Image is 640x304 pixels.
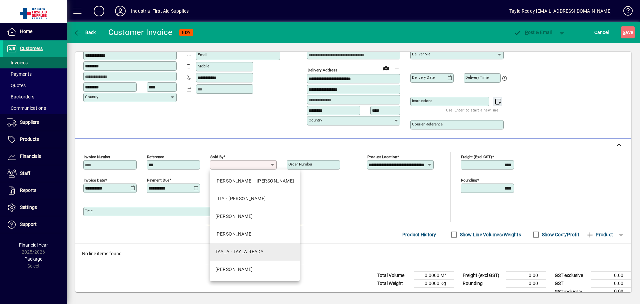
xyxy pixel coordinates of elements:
[594,27,609,38] span: Cancel
[182,30,190,35] span: NEW
[24,256,42,262] span: Package
[374,280,414,288] td: Total Weight
[74,30,96,35] span: Back
[412,75,435,80] mat-label: Delivery date
[374,272,414,280] td: Total Volume
[551,272,591,280] td: GST exclusive
[20,29,32,34] span: Home
[402,229,436,240] span: Product History
[3,182,67,199] a: Reports
[7,71,32,77] span: Payments
[412,98,432,103] mat-label: Instructions
[20,188,36,193] span: Reports
[210,261,300,278] mat-option: TRUDY - TRUDY DARCY
[215,178,294,185] div: [PERSON_NAME] - [PERSON_NAME]
[108,27,173,38] div: Customer Invoice
[618,1,632,23] a: Knowledge Base
[288,162,312,167] mat-label: Order number
[412,122,443,126] mat-label: Courier Reference
[215,248,263,255] div: TAYLA - TAYLA READY
[510,26,555,38] button: Post & Email
[3,91,67,102] a: Backorders
[198,52,207,57] mat-label: Email
[551,288,591,296] td: GST inclusive
[459,280,506,288] td: Rounding
[591,272,631,280] td: 0.00
[210,190,300,208] mat-option: LILY - LILY SEXTONE
[525,30,528,35] span: P
[3,80,67,91] a: Quotes
[3,114,67,131] a: Suppliers
[20,119,39,125] span: Suppliers
[3,23,67,40] a: Home
[7,105,46,111] span: Communications
[20,222,37,227] span: Support
[215,266,253,273] div: [PERSON_NAME]
[3,165,67,182] a: Staff
[3,216,67,233] a: Support
[461,155,492,159] mat-label: Freight (excl GST)
[506,272,546,280] td: 0.00
[412,52,430,56] mat-label: Deliver via
[459,231,521,238] label: Show Line Volumes/Weights
[621,26,635,38] button: Save
[465,75,489,80] mat-label: Delivery time
[7,60,28,65] span: Invoices
[84,178,105,183] mat-label: Invoice date
[391,63,402,73] button: Choose address
[210,243,300,261] mat-option: TAYLA - TAYLA READY
[459,272,506,280] td: Freight (excl GST)
[3,148,67,165] a: Financials
[591,280,631,288] td: 0.00
[20,171,30,176] span: Staff
[623,27,633,38] span: ave
[210,172,300,190] mat-option: FIONA - FIONA MCEWEN
[7,83,26,88] span: Quotes
[414,272,454,280] td: 0.0000 M³
[461,178,477,183] mat-label: Rounding
[215,195,266,202] div: LILY - [PERSON_NAME]
[541,231,579,238] label: Show Cost/Profit
[210,208,300,225] mat-option: ROB - ROBERT KAUIE
[309,118,322,122] mat-label: Country
[67,26,103,38] app-page-header-button: Back
[3,57,67,68] a: Invoices
[20,154,41,159] span: Financials
[147,155,164,159] mat-label: Reference
[19,242,48,248] span: Financial Year
[446,106,498,114] mat-hint: Use 'Enter' to start a new line
[210,155,223,159] mat-label: Sold by
[3,102,67,114] a: Communications
[110,5,131,17] button: Profile
[131,6,189,16] div: Industrial First Aid Supplies
[75,244,631,264] div: No line items found
[513,30,552,35] span: ost & Email
[85,94,98,99] mat-label: Country
[20,205,37,210] span: Settings
[72,26,98,38] button: Back
[586,229,613,240] span: Product
[583,229,616,241] button: Product
[3,68,67,80] a: Payments
[147,178,169,183] mat-label: Payment due
[591,288,631,296] td: 0.00
[509,6,612,16] div: Tayla Ready [EMAIL_ADDRESS][DOMAIN_NAME]
[593,26,611,38] button: Cancel
[215,213,253,220] div: [PERSON_NAME]
[215,231,253,238] div: [PERSON_NAME]
[20,136,39,142] span: Products
[367,155,397,159] mat-label: Product location
[551,280,591,288] td: GST
[3,131,67,148] a: Products
[210,225,300,243] mat-option: ROSS - ROSS SEXTONE
[400,229,439,241] button: Product History
[198,64,209,68] mat-label: Mobile
[85,209,93,213] mat-label: Title
[20,46,43,51] span: Customers
[88,5,110,17] button: Add
[7,94,34,99] span: Backorders
[84,155,110,159] mat-label: Invoice number
[506,280,546,288] td: 0.00
[414,280,454,288] td: 0.0000 Kg
[3,199,67,216] a: Settings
